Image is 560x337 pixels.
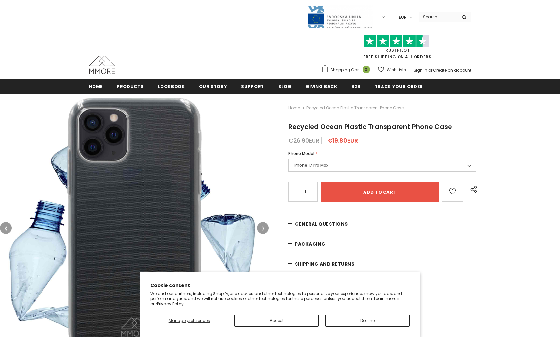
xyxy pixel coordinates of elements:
[331,67,360,73] span: Shopping Cart
[117,83,144,90] span: Products
[364,35,429,47] img: Trust Pilot Stars
[288,254,476,274] a: Shipping and returns
[241,83,264,90] span: support
[158,83,185,90] span: Lookbook
[378,64,406,76] a: Wish Lists
[117,79,144,94] a: Products
[199,79,227,94] a: Our Story
[288,136,319,145] span: €26.90EUR
[399,14,407,21] span: EUR
[375,79,423,94] a: Track your order
[351,83,361,90] span: B2B
[89,83,103,90] span: Home
[295,221,348,227] span: General Questions
[288,122,452,131] span: Recycled Ocean Plastic Transparent Phone Case
[234,315,319,327] button: Accept
[328,136,358,145] span: €19.80EUR
[169,318,210,323] span: Manage preferences
[150,282,410,289] h2: Cookie consent
[306,79,337,94] a: Giving back
[295,241,326,247] span: PACKAGING
[321,38,471,60] span: FREE SHIPPING ON ALL ORDERS
[363,66,370,73] span: 0
[375,83,423,90] span: Track your order
[199,83,227,90] span: Our Story
[387,67,406,73] span: Wish Lists
[158,79,185,94] a: Lookbook
[150,291,410,307] p: We and our partners, including Shopify, use cookies and other technologies to personalize your ex...
[241,79,264,94] a: support
[321,65,373,75] a: Shopping Cart 0
[89,56,115,74] img: MMORE Cases
[383,47,410,53] a: Trustpilot
[295,261,354,267] span: Shipping and returns
[157,301,184,307] a: Privacy Policy
[307,5,373,29] img: Javni Razpis
[288,234,476,254] a: PACKAGING
[307,14,373,20] a: Javni Razpis
[351,79,361,94] a: B2B
[150,315,228,327] button: Manage preferences
[428,67,432,73] span: or
[288,159,476,172] label: iPhone 17 Pro Max
[288,151,314,156] span: Phone Model
[278,79,292,94] a: Blog
[325,315,410,327] button: Decline
[433,67,471,73] a: Create an account
[306,83,337,90] span: Giving back
[89,79,103,94] a: Home
[288,214,476,234] a: General Questions
[278,83,292,90] span: Blog
[306,104,404,112] span: Recycled Ocean Plastic Transparent Phone Case
[414,67,427,73] a: Sign In
[288,104,300,112] a: Home
[419,12,457,22] input: Search Site
[321,182,438,202] input: Add to cart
